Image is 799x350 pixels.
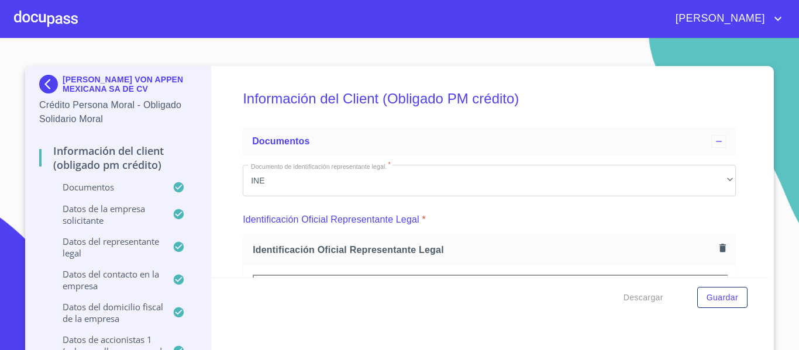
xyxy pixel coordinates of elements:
span: Guardar [707,290,738,305]
span: Identificación Oficial Representante Legal [253,244,715,256]
p: Crédito Persona Moral - Obligado Solidario Moral [39,98,197,126]
p: Documentos [39,181,173,193]
button: Descargar [619,287,668,309]
p: Datos del domicilio fiscal de la empresa [39,301,173,324]
span: [PERSON_NAME] [667,9,771,28]
button: Guardar [697,287,748,309]
p: Identificación Oficial Representante Legal [243,213,419,227]
p: Datos del representante legal [39,235,173,259]
h5: Información del Client (Obligado PM crédito) [243,75,736,123]
img: Docupass spot blue [39,75,63,93]
div: [PERSON_NAME] VON APPEN MEXICANA SA DE CV [39,75,197,98]
div: INE [243,165,736,196]
span: Descargar [624,290,663,305]
div: Documentos [243,127,736,155]
button: account of current user [667,9,785,28]
p: Datos del contacto en la empresa [39,268,173,292]
p: [PERSON_NAME] VON APPEN MEXICANA SA DE CV [63,75,197,93]
p: Información del Client (Obligado PM crédito) [39,144,197,172]
span: Documentos [252,136,309,146]
p: Datos de la empresa solicitante [39,203,173,226]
